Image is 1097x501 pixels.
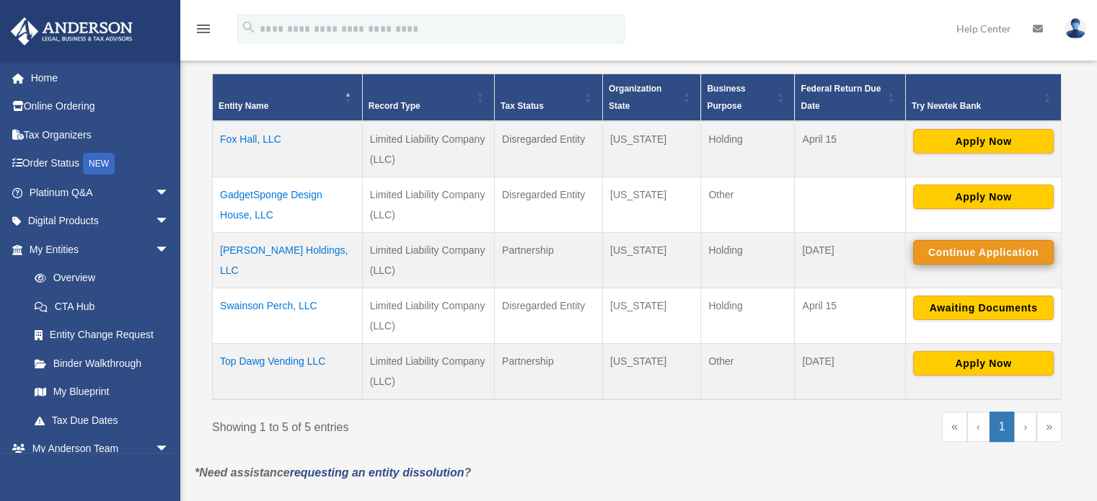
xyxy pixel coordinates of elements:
[6,17,137,45] img: Anderson Advisors Platinum Portal
[10,207,191,236] a: Digital Productsarrow_drop_down
[795,343,906,399] td: [DATE]
[213,343,363,399] td: Top Dawg Vending LLC
[213,177,363,232] td: GadgetSponge Design House, LLC
[701,177,795,232] td: Other
[369,101,420,111] span: Record Type
[701,288,795,343] td: Holding
[83,153,115,174] div: NEW
[10,149,191,179] a: Order StatusNEW
[494,343,602,399] td: Partnership
[913,296,1054,320] button: Awaiting Documents
[155,178,184,208] span: arrow_drop_down
[290,466,464,479] a: requesting an entity dissolution
[362,121,494,177] td: Limited Liability Company (LLC)
[213,232,363,288] td: [PERSON_NAME] Holdings, LLC
[155,235,184,265] span: arrow_drop_down
[20,406,184,435] a: Tax Due Dates
[795,74,906,121] th: Federal Return Due Date: Activate to sort
[20,264,177,293] a: Overview
[795,121,906,177] td: April 15
[967,412,990,442] a: Previous
[701,343,795,399] td: Other
[494,288,602,343] td: Disregarded Entity
[795,232,906,288] td: [DATE]
[362,74,494,121] th: Record Type: Activate to sort
[213,288,363,343] td: Swainson Perch, LLC
[501,101,544,111] span: Tax Status
[801,84,881,111] span: Federal Return Due Date
[707,84,745,111] span: Business Purpose
[602,121,700,177] td: [US_STATE]
[494,121,602,177] td: Disregarded Entity
[195,25,212,37] a: menu
[795,288,906,343] td: April 15
[362,232,494,288] td: Limited Liability Company (LLC)
[20,292,184,321] a: CTA Hub
[494,74,602,121] th: Tax Status: Activate to sort
[155,435,184,464] span: arrow_drop_down
[912,97,1039,115] div: Try Newtek Bank
[213,74,363,121] th: Entity Name: Activate to invert sorting
[362,343,494,399] td: Limited Liability Company (LLC)
[20,321,184,350] a: Entity Change Request
[602,74,700,121] th: Organization State: Activate to sort
[241,19,257,35] i: search
[10,63,191,92] a: Home
[701,232,795,288] td: Holding
[913,240,1054,265] button: Continue Application
[10,435,191,464] a: My Anderson Teamarrow_drop_down
[913,185,1054,209] button: Apply Now
[609,84,661,111] span: Organization State
[942,412,967,442] a: First
[1036,412,1062,442] a: Last
[20,349,184,378] a: Binder Walkthrough
[213,121,363,177] td: Fox Hall, LLC
[602,343,700,399] td: [US_STATE]
[362,177,494,232] td: Limited Liability Company (LLC)
[602,177,700,232] td: [US_STATE]
[905,74,1061,121] th: Try Newtek Bank : Activate to sort
[195,466,471,479] em: *Need assistance ?
[990,412,1015,442] a: 1
[155,207,184,236] span: arrow_drop_down
[10,178,191,207] a: Platinum Q&Aarrow_drop_down
[494,232,602,288] td: Partnership
[212,412,626,438] div: Showing 1 to 5 of 5 entries
[602,232,700,288] td: [US_STATE]
[701,74,795,121] th: Business Purpose: Activate to sort
[701,121,795,177] td: Holding
[1065,18,1086,39] img: User Pic
[10,120,191,149] a: Tax Organizers
[1014,412,1036,442] a: Next
[913,129,1054,154] button: Apply Now
[10,235,184,264] a: My Entitiesarrow_drop_down
[195,20,212,37] i: menu
[494,177,602,232] td: Disregarded Entity
[219,101,268,111] span: Entity Name
[913,351,1054,376] button: Apply Now
[602,288,700,343] td: [US_STATE]
[20,378,184,407] a: My Blueprint
[10,92,191,121] a: Online Ordering
[362,288,494,343] td: Limited Liability Company (LLC)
